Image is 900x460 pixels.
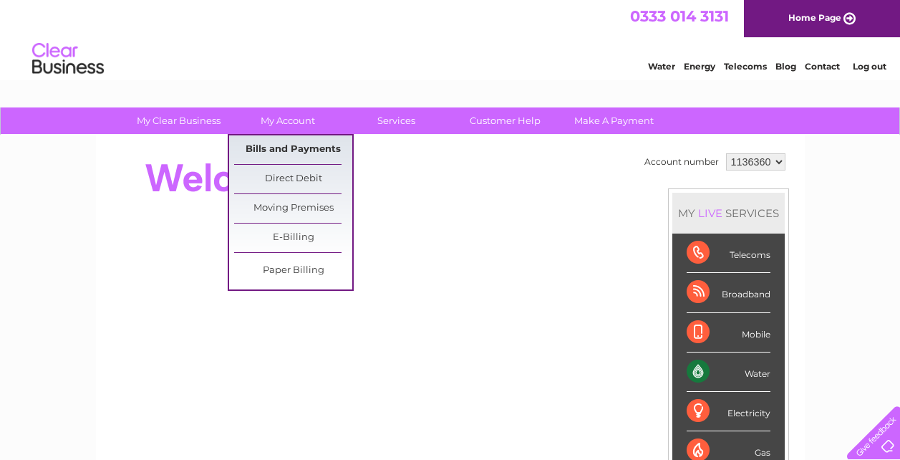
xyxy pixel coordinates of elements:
[234,224,352,252] a: E-Billing
[641,150,722,174] td: Account number
[724,61,767,72] a: Telecoms
[228,107,347,134] a: My Account
[687,392,770,431] div: Electricity
[120,107,238,134] a: My Clear Business
[234,135,352,164] a: Bills and Payments
[648,61,675,72] a: Water
[234,194,352,223] a: Moving Premises
[630,7,729,25] a: 0333 014 3131
[672,193,785,234] div: MY SERVICES
[684,61,715,72] a: Energy
[32,37,105,81] img: logo.png
[805,61,840,72] a: Contact
[687,234,770,273] div: Telecoms
[687,313,770,353] div: Mobile
[853,61,886,72] a: Log out
[695,206,725,220] div: LIVE
[555,107,673,134] a: Make A Payment
[446,107,564,134] a: Customer Help
[234,165,352,193] a: Direct Debit
[112,8,789,70] div: Clear Business is a trading name of Verastar Limited (registered in [GEOGRAPHIC_DATA] No. 3667643...
[775,61,796,72] a: Blog
[687,353,770,392] div: Water
[337,107,455,134] a: Services
[687,273,770,312] div: Broadband
[234,257,352,285] a: Paper Billing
